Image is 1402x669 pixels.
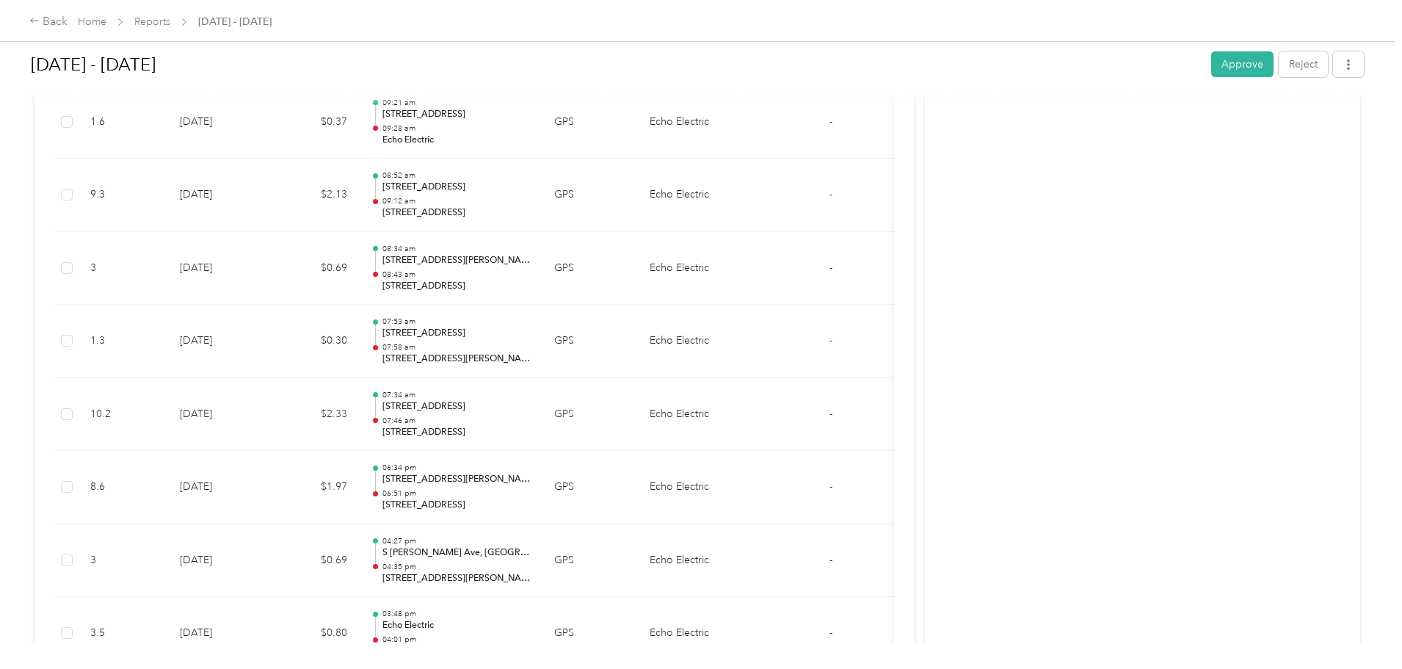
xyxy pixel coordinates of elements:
td: Echo Electric [638,232,748,305]
td: [DATE] [168,232,271,305]
button: Reject [1279,51,1328,77]
span: - [829,554,832,566]
h1: Sep 1 - 30, 2025 [31,47,1201,82]
p: [STREET_ADDRESS] [382,327,531,340]
td: Echo Electric [638,378,748,452]
td: 10.2 [79,378,168,452]
p: 08:52 am [382,170,531,181]
button: Approve [1211,51,1274,77]
td: GPS [542,524,638,598]
span: - [829,626,832,639]
p: 04:01 pm [382,634,531,645]
td: 3 [79,232,168,305]
p: Echo Electric [382,134,531,147]
span: - [829,408,832,420]
td: 1.6 [79,86,168,159]
span: - [829,480,832,493]
td: Echo Electric [638,524,748,598]
p: [STREET_ADDRESS][PERSON_NAME] [382,352,531,366]
td: $2.33 [271,378,359,452]
p: [STREET_ADDRESS] [382,108,531,121]
p: [STREET_ADDRESS] [382,426,531,439]
p: Echo Electric [382,619,531,632]
p: 08:43 am [382,270,531,280]
a: Home [78,15,106,28]
td: GPS [542,378,638,452]
td: [DATE] [168,159,271,232]
td: [DATE] [168,378,271,452]
p: [STREET_ADDRESS] [382,280,531,293]
td: Echo Electric [638,451,748,524]
p: [STREET_ADDRESS][PERSON_NAME][PERSON_NAME] [382,473,531,486]
td: GPS [542,159,638,232]
td: 1.3 [79,305,168,378]
p: [STREET_ADDRESS] [382,400,531,413]
p: 07:53 am [382,317,531,327]
p: [STREET_ADDRESS] [382,499,531,512]
p: 04:27 pm [382,536,531,546]
a: Reports [134,15,170,28]
p: 06:51 pm [382,488,531,499]
td: [DATE] [168,305,271,378]
p: 07:58 am [382,342,531,352]
iframe: Everlance-gr Chat Button Frame [1320,587,1402,669]
td: $0.37 [271,86,359,159]
td: [DATE] [168,86,271,159]
span: - [829,188,832,200]
p: 07:46 am [382,416,531,426]
td: $1.97 [271,451,359,524]
span: [DATE] - [DATE] [198,14,272,29]
td: [DATE] [168,524,271,598]
p: 09:28 am [382,123,531,134]
td: 8.6 [79,451,168,524]
td: GPS [542,305,638,378]
p: 03:48 pm [382,609,531,619]
p: [STREET_ADDRESS][PERSON_NAME][PERSON_NAME] [382,572,531,585]
p: [STREET_ADDRESS] [382,181,531,194]
p: S [PERSON_NAME] Ave, [GEOGRAPHIC_DATA], [GEOGRAPHIC_DATA], [GEOGRAPHIC_DATA] [382,546,531,560]
td: Echo Electric [638,86,748,159]
td: 9.3 [79,159,168,232]
td: GPS [542,86,638,159]
td: $0.69 [271,524,359,598]
p: 09:12 am [382,196,531,206]
td: GPS [542,451,638,524]
p: 04:35 pm [382,562,531,572]
span: - [829,115,832,128]
p: 06:34 pm [382,463,531,473]
td: $0.30 [271,305,359,378]
td: Echo Electric [638,305,748,378]
span: - [829,334,832,347]
td: $0.69 [271,232,359,305]
td: 3 [79,524,168,598]
span: - [829,261,832,274]
p: 08:34 am [382,244,531,254]
p: [STREET_ADDRESS] [382,206,531,220]
p: [STREET_ADDRESS][PERSON_NAME] [382,254,531,267]
p: 07:34 am [382,390,531,400]
div: Back [29,13,68,31]
td: GPS [542,232,638,305]
td: $2.13 [271,159,359,232]
td: [DATE] [168,451,271,524]
td: Echo Electric [638,159,748,232]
